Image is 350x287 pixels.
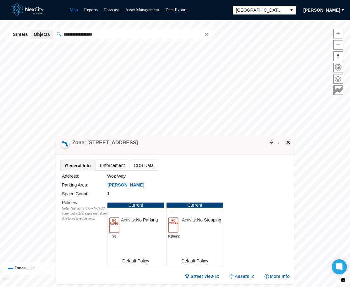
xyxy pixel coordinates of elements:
label: Address: [62,174,79,179]
label: Policies : [62,200,78,205]
button: select [287,6,296,14]
div: 1 [107,190,221,197]
div: Note: The signs follow MUTCD code, but actual signs may differ due to local regulations. [62,206,107,221]
span: — [168,209,221,214]
button: Home [333,63,343,72]
label: Space Count: [62,191,89,196]
span: CDS Data [129,160,158,170]
span: Zoom out [334,40,343,49]
h4: Double-click to make header text selectable [72,139,138,146]
button: [PERSON_NAME] [299,5,344,15]
span: General Info [61,160,95,171]
span: Enforcement [96,160,129,170]
button: Zoom out [333,40,343,50]
button: More Info [264,273,290,279]
a: Street View [185,273,220,279]
div: Zones [8,265,62,272]
span: [PERSON_NAME] [304,7,340,13]
span: Objects [34,31,50,37]
a: Mapbox homepage [3,278,10,285]
span: No Parking [136,217,158,222]
button: Reset bearing to north [333,51,343,61]
span: Street View [190,273,214,279]
a: Reports [84,8,98,12]
span: Assets [235,273,249,279]
span: No Stopping [197,217,221,222]
button: Streets [10,30,31,39]
button: Layers management [333,74,343,84]
div: Woz Way [107,173,221,180]
button: Key metrics [333,85,343,95]
a: Map [70,8,78,12]
div: Default Policy [107,257,164,265]
button: Zoom in [333,29,343,38]
div: Current [167,203,223,208]
button: [PERSON_NAME] [107,182,145,188]
a: Data Export [165,8,187,12]
div: Current [107,203,164,208]
span: 691 [30,267,35,270]
span: — [109,209,162,214]
button: Clear [203,31,209,37]
span: Activity: [121,217,136,222]
span: Activity: [182,217,197,222]
span: More Info [270,273,290,279]
span: S8 [109,233,119,238]
div: Default Policy [167,257,223,265]
label: Parking Area: [62,182,88,187]
button: Objects [30,30,53,39]
span: [GEOGRAPHIC_DATA][PERSON_NAME] [236,7,284,13]
span: R26A(S) [168,233,180,238]
a: Asset Management [125,8,159,12]
button: Toggle attribution [339,276,347,284]
span: Reset bearing to north [334,52,343,61]
a: Forecast [104,8,119,12]
span: Toggle attribution [341,277,345,284]
a: Assets [229,273,255,279]
span: Streets [13,31,28,37]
